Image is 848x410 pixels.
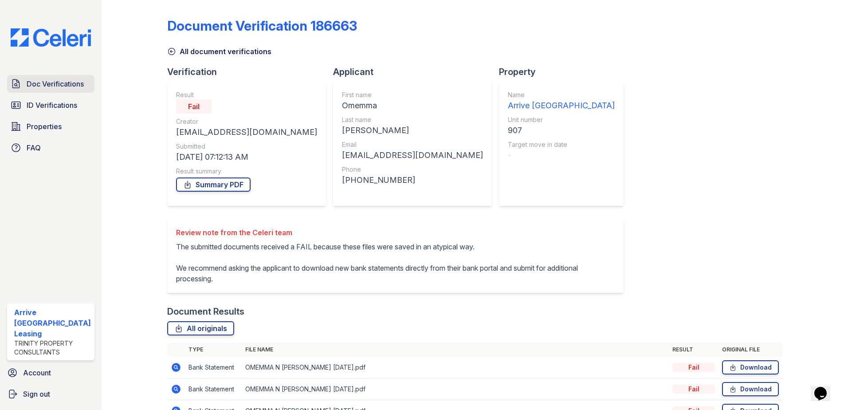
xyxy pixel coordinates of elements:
[176,167,317,176] div: Result summary
[27,79,84,89] span: Doc Verifications
[176,177,251,192] a: Summary PDF
[4,364,98,382] a: Account
[4,28,98,47] img: CE_Logo_Blue-a8612792a0a2168367f1c8372b55b34899dd931a85d93a1a3d3e32e68fde9ad4.png
[342,165,483,174] div: Phone
[242,343,669,357] th: File name
[342,140,483,149] div: Email
[185,357,242,378] td: Bank Statement
[176,227,615,238] div: Review note from the Celeri team
[342,174,483,186] div: [PHONE_NUMBER]
[7,75,94,93] a: Doc Verifications
[167,305,244,318] div: Document Results
[508,91,615,112] a: Name Arrive [GEOGRAPHIC_DATA]
[185,343,242,357] th: Type
[4,385,98,403] a: Sign out
[167,321,234,335] a: All originals
[242,357,669,378] td: OMEMMA N [PERSON_NAME] [DATE].pdf
[342,91,483,99] div: First name
[167,18,357,34] div: Document Verification 186663
[342,124,483,137] div: [PERSON_NAME]
[342,115,483,124] div: Last name
[176,99,212,114] div: Fail
[23,389,50,399] span: Sign out
[333,66,499,78] div: Applicant
[27,142,41,153] span: FAQ
[499,66,631,78] div: Property
[176,142,317,151] div: Submitted
[669,343,718,357] th: Result
[27,121,62,132] span: Properties
[342,149,483,162] div: [EMAIL_ADDRESS][DOMAIN_NAME]
[508,115,615,124] div: Unit number
[185,378,242,400] td: Bank Statement
[23,367,51,378] span: Account
[14,307,91,339] div: Arrive [GEOGRAPHIC_DATA] Leasing
[508,149,615,162] div: -
[7,139,94,157] a: FAQ
[508,99,615,112] div: Arrive [GEOGRAPHIC_DATA]
[167,46,271,57] a: All document verifications
[167,66,333,78] div: Verification
[176,91,317,99] div: Result
[7,96,94,114] a: ID Verifications
[242,378,669,400] td: OMEMMA N [PERSON_NAME] [DATE].pdf
[176,126,317,138] div: [EMAIL_ADDRESS][DOMAIN_NAME]
[7,118,94,135] a: Properties
[672,363,715,372] div: Fail
[508,91,615,99] div: Name
[176,117,317,126] div: Creator
[722,382,779,396] a: Download
[27,100,77,110] span: ID Verifications
[811,375,839,401] iframe: chat widget
[508,140,615,149] div: Target move in date
[176,241,615,284] p: The submitted documents received a FAIL because these files were saved in an atypical way. We rec...
[672,385,715,394] div: Fail
[176,151,317,163] div: [DATE] 07:12:13 AM
[718,343,782,357] th: Original file
[508,124,615,137] div: 907
[722,360,779,375] a: Download
[14,339,91,357] div: Trinity Property Consultants
[342,99,483,112] div: Omemma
